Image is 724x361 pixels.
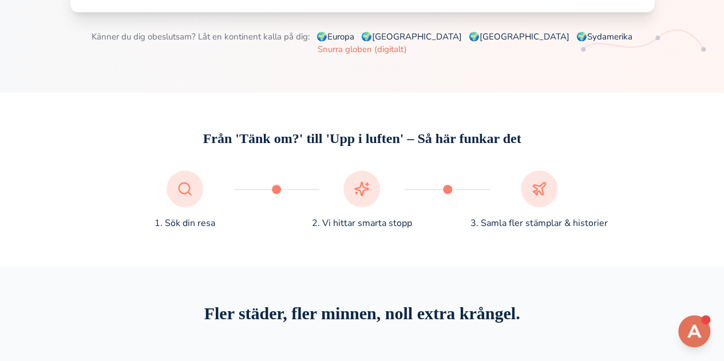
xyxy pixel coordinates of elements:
a: 🌍Sydamerika [576,31,632,42]
p: 1. Sök din resa [155,216,215,230]
a: 🌍[GEOGRAPHIC_DATA] [361,31,462,42]
a: Snurra globen (digitalt) [318,43,407,55]
button: Open support chat [678,315,710,347]
a: 🌍Europa [316,31,354,42]
h2: Från 'Tänk om?' till 'Upp i luften' – Så här funkar det [106,129,619,148]
p: 2. Vi hittar smarta stopp [312,216,412,230]
a: 🌍[GEOGRAPHIC_DATA] [469,31,569,42]
span: Känner du dig obeslutsam? Låt en kontinent kalla på dig: [92,31,310,42]
p: 3. Samla fler stämplar & historier [470,216,608,230]
img: Support [681,318,708,345]
h2: Fler städer, fler minnen, noll extra krångel. [106,303,619,324]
